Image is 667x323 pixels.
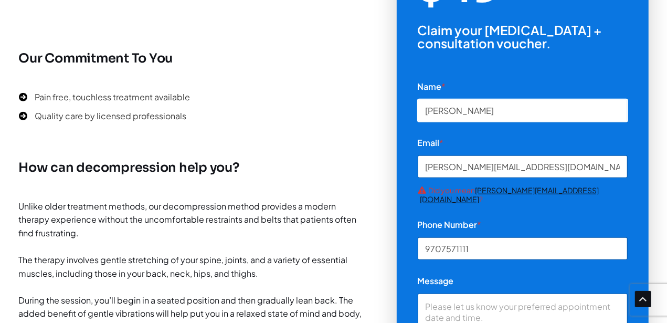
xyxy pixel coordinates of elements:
p: Unlike older treatment methods, our decompression method provides a modern therapy experience wit... [19,200,365,240]
label: Message [418,276,628,286]
label: Email [418,138,628,148]
h4: How can decompression help you? [19,160,365,176]
a: [PERSON_NAME][EMAIL_ADDRESS][DOMAIN_NAME] [420,185,599,204]
label: Did you mean ? [418,186,628,204]
label: Name [418,81,628,91]
h4: Our Commitment To You [19,50,365,67]
p: The therapy involves gentle stretching of your spine, joints, and a variety of essential muscles,... [19,253,365,280]
span: Pain free, touchless treatment available [35,90,190,104]
p: Claim your [MEDICAL_DATA] + consultation voucher. [418,24,628,50]
label: Phone Number [418,220,628,230]
span: Quality care by licensed professionals [35,109,187,123]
